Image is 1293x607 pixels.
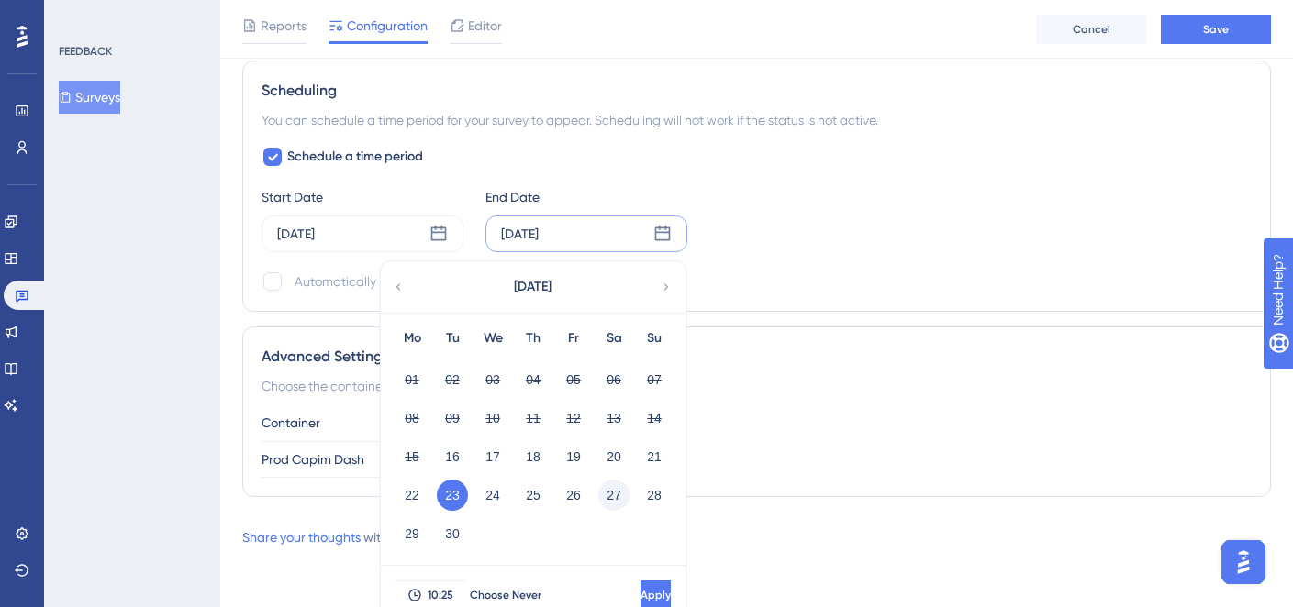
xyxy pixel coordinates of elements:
span: Editor [468,15,502,37]
button: 20 [598,441,630,472]
button: 24 [477,480,508,511]
button: 23 [437,480,468,511]
span: Choose Never [470,588,541,602]
div: [DATE] [501,223,539,245]
div: FEEDBACK [59,44,112,59]
button: Surveys [59,81,120,114]
span: Cancel [1073,22,1110,37]
button: 21 [639,441,670,472]
span: Prod Capim Dash [262,448,364,470]
button: 13 [598,403,630,434]
button: 29 [396,518,428,549]
div: You can schedule a time period for your survey to appear. Scheduling will not work if the status ... [262,109,1252,131]
div: [DATE] [277,223,315,245]
button: Save [1161,15,1271,44]
button: 01 [396,364,428,395]
button: 12 [558,403,589,434]
button: Cancel [1036,15,1146,44]
button: 27 [598,480,630,511]
button: 09 [437,403,468,434]
span: 10:25 [428,588,453,602]
span: Reports [261,15,307,37]
button: 26 [558,480,589,511]
button: Prod Capim Dash [262,441,463,478]
iframe: UserGuiding AI Assistant Launcher [1216,535,1271,590]
div: Sa [594,327,634,349]
button: 10 [477,403,508,434]
span: [DATE] [514,276,552,298]
span: Schedule a time period [287,146,423,168]
button: 03 [477,364,508,395]
span: Configuration [347,15,428,37]
button: 08 [396,403,428,434]
button: 30 [437,518,468,549]
button: 14 [639,403,670,434]
span: Save [1203,22,1229,37]
div: We [473,327,513,349]
div: Advanced Settings [262,346,1252,368]
button: 15 [396,441,428,472]
div: Automatically set as “Inactive” when the scheduled period is over. [295,270,673,292]
div: Fr [553,327,594,349]
button: 19 [558,441,589,472]
span: Need Help? [43,5,115,27]
button: 18 [518,441,549,472]
button: 22 [396,480,428,511]
button: 28 [639,480,670,511]
button: 06 [598,364,630,395]
a: Share your thoughts [242,530,361,545]
button: 16 [437,441,468,472]
div: with us about Survey . [242,526,484,548]
div: Su [634,327,674,349]
div: End Date [485,186,687,208]
button: 04 [518,364,549,395]
button: 07 [639,364,670,395]
div: Scheduling [262,80,1252,102]
button: 05 [558,364,589,395]
div: Tu [432,327,473,349]
div: Container [262,412,1252,434]
div: Start Date [262,186,463,208]
button: 17 [477,441,508,472]
div: Mo [392,327,432,349]
button: 02 [437,364,468,395]
button: [DATE] [440,269,624,305]
div: Th [513,327,553,349]
span: Apply [641,588,671,602]
button: 25 [518,480,549,511]
button: 11 [518,403,549,434]
div: Choose the container for the survey to appear. [262,375,1252,397]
